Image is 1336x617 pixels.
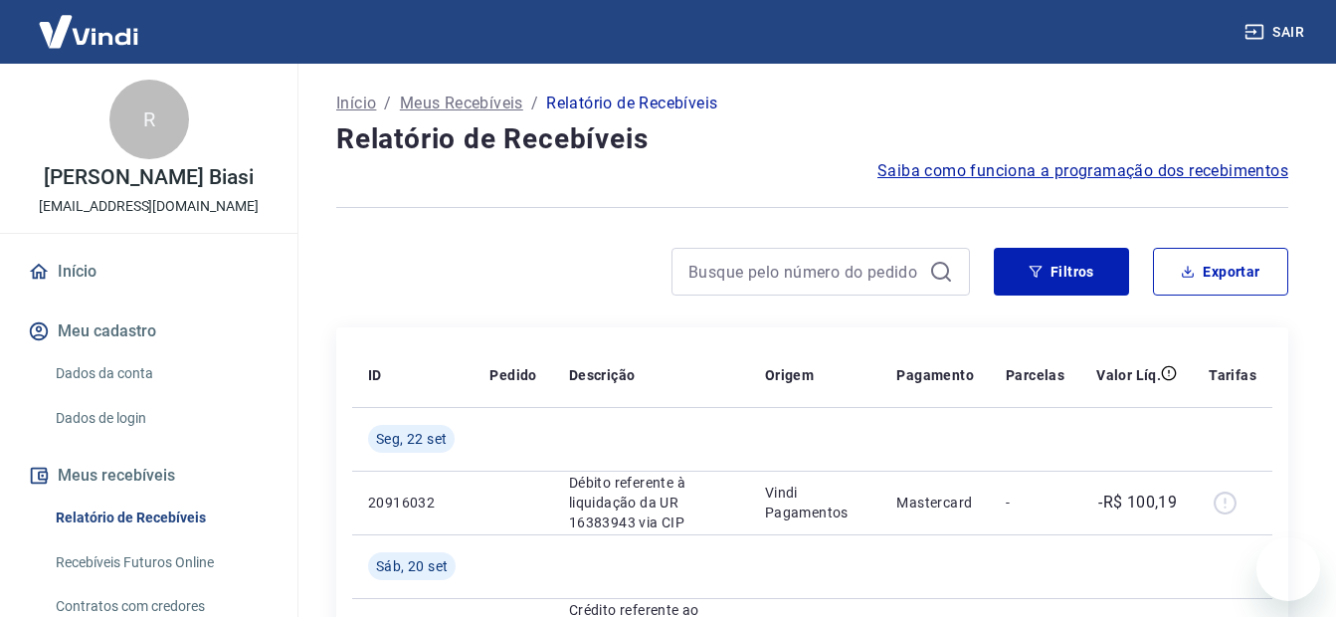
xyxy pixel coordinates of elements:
[546,92,717,115] p: Relatório de Recebíveis
[384,92,391,115] p: /
[1241,14,1312,51] button: Sair
[1006,365,1064,385] p: Parcelas
[896,365,974,385] p: Pagamento
[1098,491,1177,514] p: -R$ 100,19
[896,493,974,513] p: Mastercard
[688,257,921,287] input: Busque pelo número do pedido
[1209,365,1256,385] p: Tarifas
[368,493,458,513] p: 20916032
[531,92,538,115] p: /
[24,454,274,498] button: Meus recebíveis
[24,1,153,62] img: Vindi
[39,196,259,217] p: [EMAIL_ADDRESS][DOMAIN_NAME]
[569,365,636,385] p: Descrição
[376,556,448,576] span: Sáb, 20 set
[569,473,733,532] p: Débito referente à liquidação da UR 16383943 via CIP
[1006,493,1064,513] p: -
[336,119,1288,159] h4: Relatório de Recebíveis
[44,167,253,188] p: [PERSON_NAME] Biasi
[109,80,189,159] div: R
[336,92,376,115] a: Início
[24,309,274,353] button: Meu cadastro
[368,365,382,385] p: ID
[48,498,274,538] a: Relatório de Recebíveis
[376,429,447,449] span: Seg, 22 set
[765,483,865,522] p: Vindi Pagamentos
[48,398,274,439] a: Dados de login
[1153,248,1288,296] button: Exportar
[1096,365,1161,385] p: Valor Líq.
[48,353,274,394] a: Dados da conta
[48,542,274,583] a: Recebíveis Futuros Online
[489,365,536,385] p: Pedido
[765,365,814,385] p: Origem
[994,248,1129,296] button: Filtros
[400,92,523,115] a: Meus Recebíveis
[1256,537,1320,601] iframe: Botão para abrir a janela de mensagens
[24,250,274,294] a: Início
[877,159,1288,183] a: Saiba como funciona a programação dos recebimentos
